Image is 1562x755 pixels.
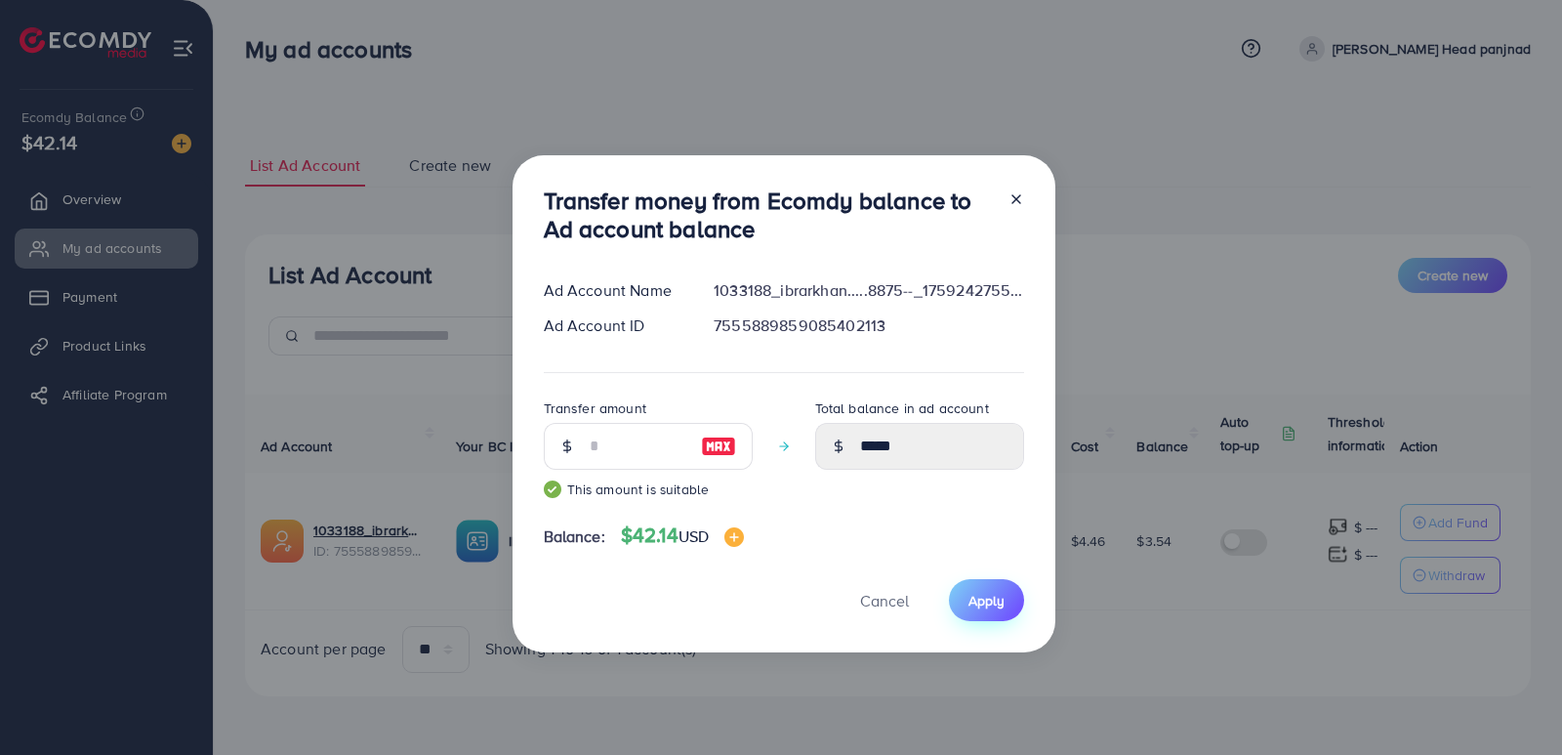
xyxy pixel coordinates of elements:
[621,524,744,548] h4: $42.14
[698,315,1039,337] div: 7555889859085402113
[678,525,709,547] span: USD
[544,480,753,499] small: This amount is suitable
[528,279,699,302] div: Ad Account Name
[949,579,1024,621] button: Apply
[528,315,699,337] div: Ad Account ID
[544,398,646,418] label: Transfer amount
[544,187,993,243] h3: Transfer money from Ecomdy balance to Ad account balance
[698,279,1039,302] div: 1033188_ibrarkhan.....8875--_1759242755236
[544,525,605,548] span: Balance:
[544,481,561,498] img: guide
[860,590,909,611] span: Cancel
[724,527,744,547] img: image
[836,579,933,621] button: Cancel
[701,435,736,458] img: image
[968,591,1005,610] span: Apply
[1479,667,1547,740] iframe: Chat
[815,398,989,418] label: Total balance in ad account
